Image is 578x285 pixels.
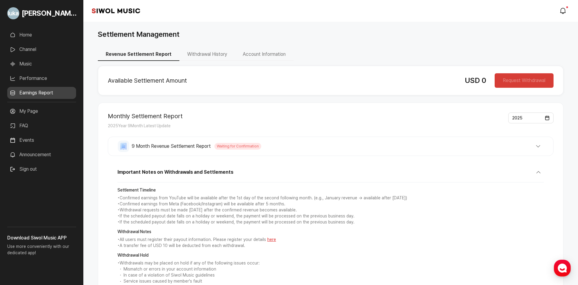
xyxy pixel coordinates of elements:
h2: Monthly Settlement Report [108,112,183,120]
p: • Withdrawal requests must be made [DATE] after the confirmed revenue becomes available. [117,207,544,213]
a: Events [7,134,76,146]
a: Announcement [7,149,76,161]
a: Account Information [235,51,294,57]
span: 2025 Year 9 Month Latest Update [108,123,171,128]
h3: Download Siwol Music APP [7,234,76,242]
span: 2025 [512,116,522,120]
a: Music [7,58,76,70]
p: • Confirmed earnings from Meta (Facebook/Instagram) will be available after 5 months. [117,201,544,207]
p: • Confirmed earnings from YouTube will be available after the 1st day of the second following mon... [117,195,544,201]
p: • All users must register their payout information. Please register your details [117,237,544,243]
a: Earnings Report [7,87,76,99]
strong: Settlement Timeline [117,187,544,193]
a: FAQ [7,120,76,132]
a: Performance [7,72,76,84]
p: Use more conveniently with our dedicated app! [7,242,76,261]
button: 2025 [508,112,554,123]
button: Withdrawal History [179,48,235,61]
a: Go to My Profile [7,5,76,22]
strong: Withdrawal Notes [117,229,544,235]
p: • Withdrawals may be placed on hold if any of the following issues occur: [117,260,544,266]
h1: Settlement Management [98,29,179,40]
a: My Page [7,105,76,117]
button: Revenue Settlement Report [98,48,179,61]
li: Mismatch or errors in your account information [117,266,544,272]
a: modal.notifications [557,5,570,17]
button: Important Notes on Withdrawals and Settlements [117,167,544,182]
span: USD 0 [465,76,486,85]
a: Withdrawal History [179,51,235,57]
p: • A transfer fee of USD 10 will be deducted from each withdrawal. [117,243,544,249]
a: Revenue Settlement Report [98,51,179,57]
li: In case of a violation of Siwol Music guidelines [117,272,544,278]
button: Account Information [235,48,294,61]
button: 9 Month Revenue Settlement Report Waiting for Confirmation [118,141,544,152]
a: here [267,237,276,242]
p: • If the scheduled payout date falls on a holiday or weekend, the payment will be processed on th... [117,219,544,225]
a: Home [7,29,76,41]
span: Home [15,200,26,205]
span: Waiting for Confirmation [214,143,261,150]
button: Sign out [7,163,39,175]
span: 9 Month Revenue Settlement Report [132,143,211,150]
h2: Available Settlement Amount [108,77,455,84]
span: Settings [89,200,104,205]
a: Settings [78,191,116,206]
a: Messages [40,191,78,206]
li: Service issues caused by member's fault [117,278,544,284]
p: • If the scheduled payout date falls on a holiday or weekend, the payment will be processed on th... [117,213,544,219]
strong: Withdrawal Hold [117,252,544,258]
span: Messages [50,201,68,205]
span: [PERSON_NAME] [22,8,76,19]
a: Home [2,191,40,206]
span: Important Notes on Withdrawals and Settlements [117,169,233,176]
a: Channel [7,43,76,55]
